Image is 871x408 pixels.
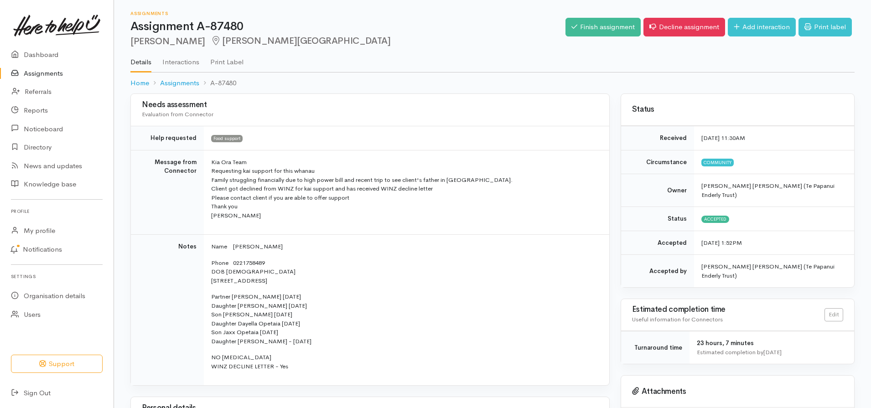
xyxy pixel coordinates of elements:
time: [DATE] 11:30AM [701,134,745,142]
td: Circumstance [621,150,694,174]
span: Community [701,159,734,166]
td: Owner [621,174,694,207]
a: Home [130,78,149,88]
td: [PERSON_NAME] [PERSON_NAME] (Te Papanui Enderly Trust) [694,255,854,288]
a: Print label [798,18,852,36]
span: Useful information for Connectors [632,315,723,323]
a: Details [130,46,151,72]
a: Print Label [210,46,244,72]
a: Assignments [160,78,199,88]
p: NO [MEDICAL_DATA] WINZ DECLINE LETTER - Yes [211,353,598,371]
li: A-87480 [199,78,236,88]
button: Support [11,355,103,373]
p: Partner [PERSON_NAME] [DATE] Daughter [PERSON_NAME] [DATE] Son [PERSON_NAME] [DATE] Daughter Daye... [211,292,598,346]
p: Name [PERSON_NAME] [211,242,598,251]
span: [PERSON_NAME][GEOGRAPHIC_DATA] [211,35,391,46]
td: Accepted by [621,255,694,288]
h2: [PERSON_NAME] [130,36,565,46]
td: Accepted [621,231,694,255]
span: Accepted [701,216,729,223]
td: Notes [131,235,204,386]
span: [PERSON_NAME] [PERSON_NAME] (Te Papanui Enderly Trust) [701,182,835,199]
td: Message from Connector [131,150,204,235]
time: [DATE] [763,348,782,356]
div: Estimated completion by [697,348,843,357]
td: Received [621,126,694,150]
h3: Needs assessment [142,101,598,109]
nav: breadcrumb [130,72,855,94]
span: Evaluation from Connector [142,110,213,118]
p: Phone 0221758489 DOB [DEMOGRAPHIC_DATA] [STREET_ADDRESS] [211,258,598,285]
a: Add interaction [728,18,796,36]
span: Food support [211,135,243,142]
p: Kia Ora Team Requesting kai support for this whanau Family struggling financially due to high pow... [211,158,598,220]
h6: Profile [11,205,103,217]
td: Turnaround time [621,331,690,364]
h3: Attachments [632,387,843,396]
a: Decline assignment [643,18,725,36]
h3: Status [632,105,843,114]
a: Interactions [162,46,199,72]
h1: Assignment A-87480 [130,20,565,33]
td: Status [621,207,694,231]
a: Finish assignment [565,18,641,36]
h6: Settings [11,270,103,283]
a: Edit [824,308,843,321]
td: Help requested [131,126,204,150]
time: [DATE] 1:52PM [701,239,742,247]
h6: Assignments [130,11,565,16]
h3: Estimated completion time [632,305,824,314]
span: 23 hours, 7 minutes [697,339,754,347]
